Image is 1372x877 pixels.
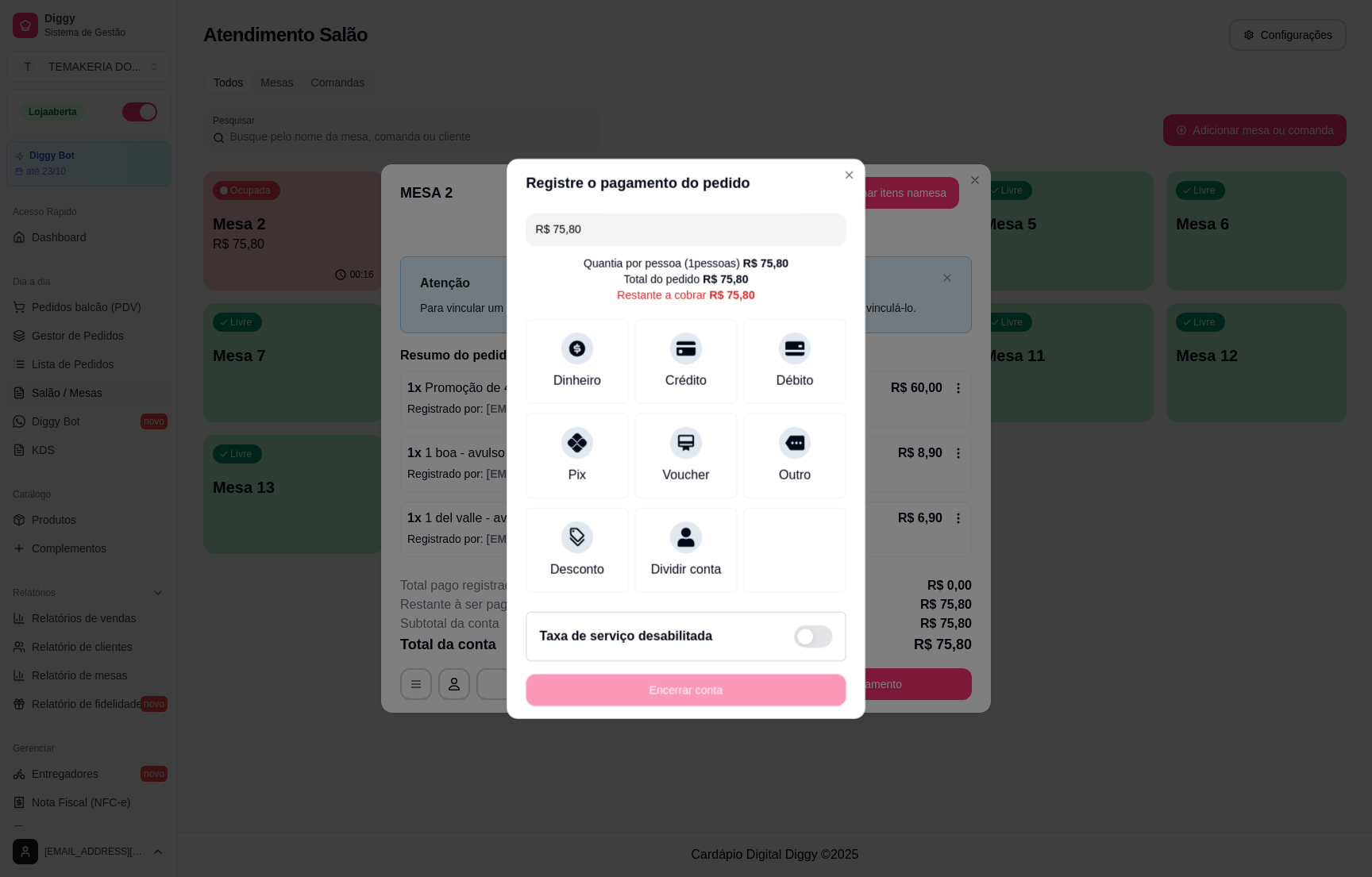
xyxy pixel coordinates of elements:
[553,371,601,390] div: Dinheiro
[779,465,811,484] div: Outro
[703,271,748,287] div: R$ 75,80
[536,213,837,244] input: Ex.: hambúrguer de cordeiro
[709,287,754,302] div: R$ 75,80
[568,465,586,484] div: Pix
[584,255,788,271] div: Quantia por pessoa ( 1 pessoas)
[662,465,709,484] div: Voucher
[743,255,788,271] div: R$ 75,80
[617,287,754,302] div: Restante a cobrar
[507,159,865,206] header: Registre o pagamento do pedido
[665,371,707,390] div: Crédito
[540,626,713,645] h2: Taxa de serviço desabilitada
[623,271,748,287] div: Total do pedido
[550,560,604,579] div: Desconto
[777,371,814,390] div: Débito
[651,560,722,579] div: Dividir conta
[836,162,861,187] button: Close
